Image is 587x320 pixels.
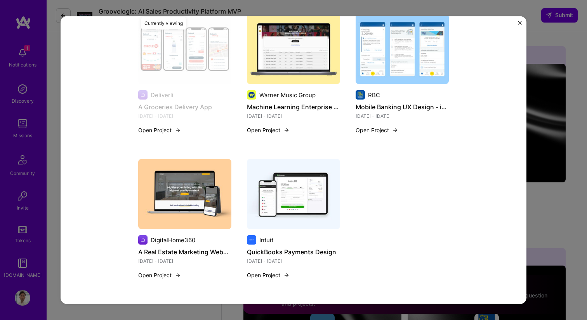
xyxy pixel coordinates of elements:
[247,112,340,120] div: [DATE] - [DATE]
[138,126,181,134] button: Open Project
[247,102,340,112] h4: Machine Learning Enterprise Product
[356,126,398,134] button: Open Project
[356,14,449,84] img: Mobile Banking UX Design - iOS & Android
[247,90,256,100] img: Company logo
[259,91,316,99] div: Warner Music Group
[175,127,181,133] img: arrow-right
[247,257,340,265] div: [DATE] - [DATE]
[283,127,290,133] img: arrow-right
[518,21,522,29] button: Close
[283,272,290,278] img: arrow-right
[259,236,273,244] div: Intuit
[138,257,231,265] div: [DATE] - [DATE]
[247,126,290,134] button: Open Project
[392,127,398,133] img: arrow-right
[138,159,231,229] img: A Real Estate Marketing Website
[356,90,365,100] img: Company logo
[247,235,256,245] img: Company logo
[247,159,340,229] img: QuickBooks Payments Design
[368,91,380,99] div: RBC
[138,271,181,279] button: Open Project
[247,14,340,84] img: Machine Learning Enterprise Product
[247,271,290,279] button: Open Project
[356,112,449,120] div: [DATE] - [DATE]
[356,102,449,112] h4: Mobile Banking UX Design - iOS & Android
[138,235,148,245] img: Company logo
[175,272,181,278] img: arrow-right
[247,247,340,257] h4: QuickBooks Payments Design
[138,247,231,257] h4: A Real Estate Marketing Website
[141,17,186,30] div: Currently viewing
[151,236,195,244] div: DigitalHome360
